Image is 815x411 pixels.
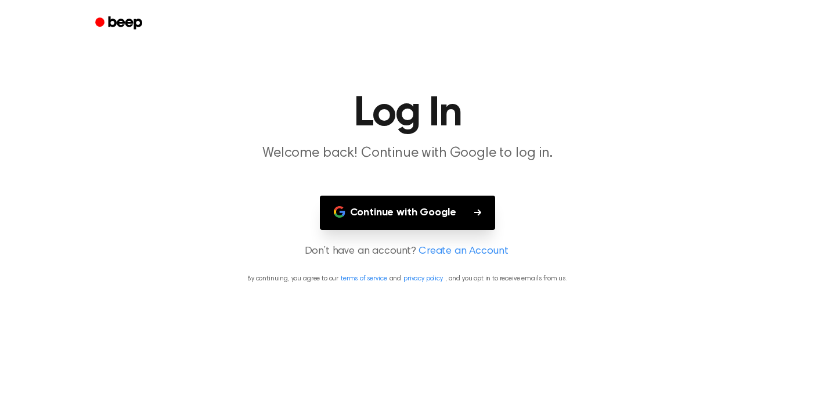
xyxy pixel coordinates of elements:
h1: Log In [110,93,705,135]
p: By continuing, you agree to our and , and you opt in to receive emails from us. [14,273,801,284]
a: privacy policy [403,275,443,282]
a: terms of service [341,275,387,282]
button: Continue with Google [320,196,496,230]
p: Don’t have an account? [14,244,801,259]
a: Beep [87,12,153,35]
a: Create an Account [419,244,508,259]
p: Welcome back! Continue with Google to log in. [185,144,630,163]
